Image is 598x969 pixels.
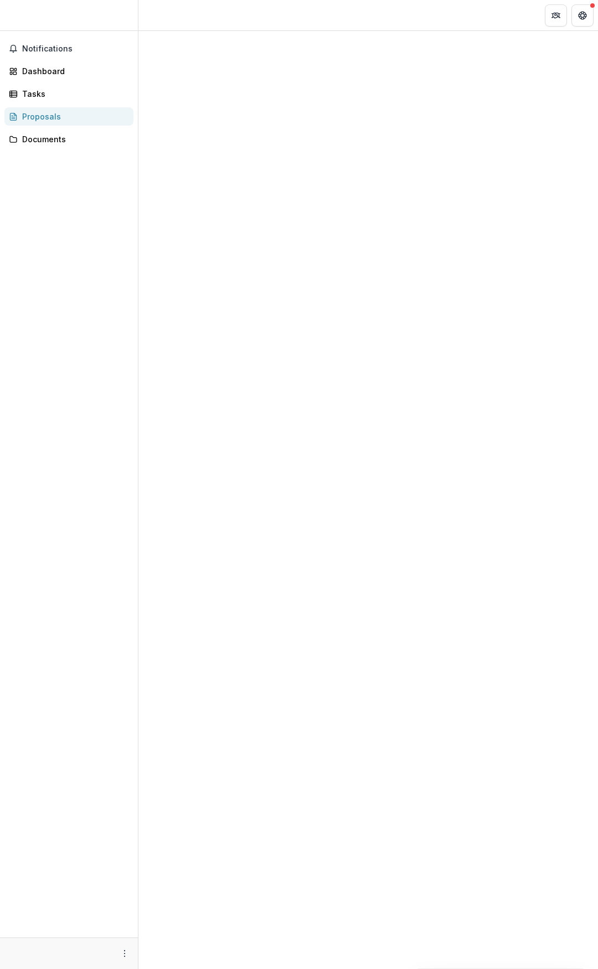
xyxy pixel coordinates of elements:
[571,4,594,27] button: Get Help
[22,65,125,77] div: Dashboard
[4,40,133,58] button: Notifications
[4,85,133,103] a: Tasks
[22,44,129,54] span: Notifications
[22,111,125,122] div: Proposals
[22,88,125,100] div: Tasks
[4,107,133,126] a: Proposals
[118,947,131,960] button: More
[4,130,133,148] a: Documents
[545,4,567,27] button: Partners
[22,133,125,145] div: Documents
[4,62,133,80] a: Dashboard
